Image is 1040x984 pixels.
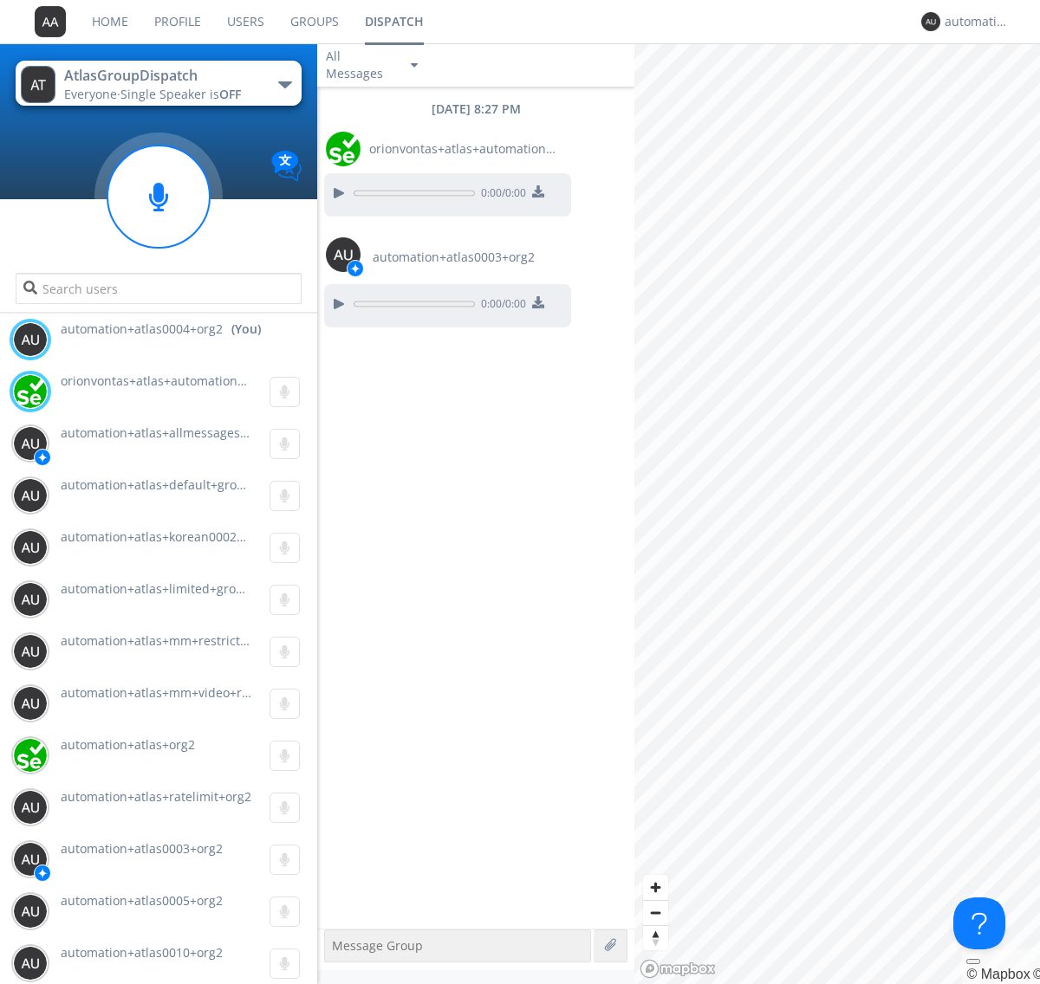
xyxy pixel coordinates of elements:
[13,634,48,669] img: 373638.png
[13,374,48,409] img: 29d36aed6fa347d5a1537e7736e6aa13
[13,322,48,357] img: 373638.png
[13,426,48,461] img: 373638.png
[13,738,48,773] img: 416df68e558d44378204aed28a8ce244
[643,926,668,950] span: Reset bearing to north
[532,296,544,308] img: download media button
[61,528,270,545] span: automation+atlas+korean0002+org2
[13,946,48,981] img: 373638.png
[61,944,223,961] span: automation+atlas0010+org2
[921,12,940,31] img: 373638.png
[643,875,668,900] button: Zoom in
[61,320,223,338] span: automation+atlas0004+org2
[61,892,223,909] span: automation+atlas0005+org2
[16,61,301,106] button: AtlasGroupDispatchEveryone·Single Speaker isOFF
[326,48,395,82] div: All Messages
[643,900,668,925] button: Zoom out
[640,959,716,979] a: Mapbox logo
[13,790,48,825] img: 373638.png
[16,273,301,304] input: Search users
[61,476,285,493] span: automation+atlas+default+group+org2
[13,582,48,617] img: 373638.png
[61,788,251,805] span: automation+atlas+ratelimit+org2
[966,967,1030,981] a: Mapbox
[271,151,302,181] img: Translation enabled
[219,86,241,102] span: OFF
[64,66,259,86] div: AtlasGroupDispatch
[13,478,48,513] img: 373638.png
[61,424,304,441] span: automation+atlas+allmessages+org2+new
[475,185,526,204] span: 0:00 / 0:00
[643,901,668,925] span: Zoom out
[61,684,326,701] span: automation+atlas+mm+video+restricted+org2
[373,249,535,266] span: automation+atlas0003+org2
[21,66,55,103] img: 373638.png
[13,530,48,565] img: 373638.png
[61,736,195,753] span: automation+atlas+org2
[231,320,261,338] div: (You)
[475,296,526,315] span: 0:00 / 0:00
[411,63,418,68] img: caret-down-sm.svg
[532,185,544,197] img: download media button
[13,686,48,721] img: 373638.png
[326,237,361,272] img: 373638.png
[953,897,1005,949] iframe: Toggle Customer Support
[61,632,288,649] span: automation+atlas+mm+restricted+org2
[945,13,1010,30] div: automation+atlas0004+org2
[13,894,48,929] img: 373638.png
[61,580,290,597] span: automation+atlas+limited+groups+org2
[643,925,668,950] button: Reset bearing to north
[966,959,980,964] button: Toggle attribution
[120,86,241,102] span: Single Speaker is
[13,842,48,877] img: 373638.png
[61,840,223,857] span: automation+atlas0003+org2
[326,132,361,166] img: 29d36aed6fa347d5a1537e7736e6aa13
[61,372,270,389] span: orionvontas+atlas+automation+org2
[35,6,66,37] img: 373638.png
[369,140,560,158] span: orionvontas+atlas+automation+org2
[64,86,259,103] div: Everyone ·
[317,100,634,118] div: [DATE] 8:27 PM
